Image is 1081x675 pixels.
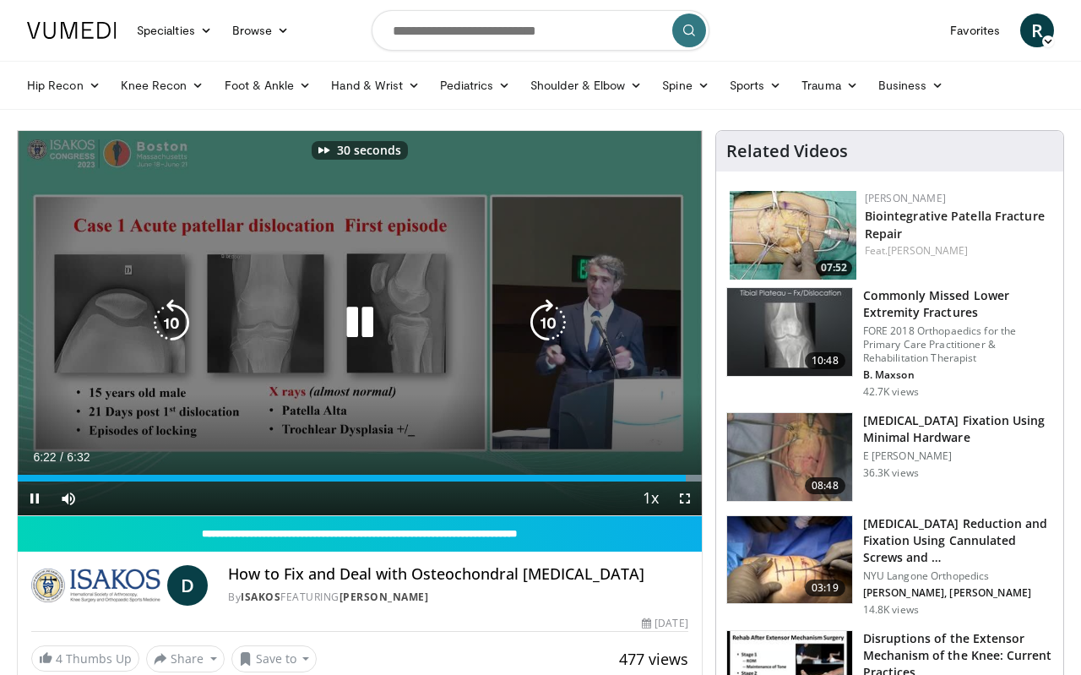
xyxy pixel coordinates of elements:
[60,450,63,464] span: /
[52,482,85,515] button: Mute
[863,412,1053,446] h3: [MEDICAL_DATA] Fixation Using Minimal Hardware
[726,287,1053,399] a: 10:48 Commonly Missed Lower Extremity Fractures FORE 2018 Orthopaedics for the Primary Care Pract...
[726,141,848,161] h4: Related Videos
[18,131,702,516] video-js: Video Player
[228,565,687,584] h4: How to Fix and Deal with Osteochondral [MEDICAL_DATA]
[730,191,856,280] a: 07:52
[215,68,322,102] a: Foot & Ankle
[18,482,52,515] button: Pause
[430,68,520,102] a: Pediatrics
[726,412,1053,502] a: 08:48 [MEDICAL_DATA] Fixation Using Minimal Hardware E [PERSON_NAME] 36.3K views
[321,68,430,102] a: Hand & Wrist
[67,450,90,464] span: 6:32
[805,477,845,494] span: 08:48
[241,590,280,604] a: ISAKOS
[228,590,687,605] div: By FEATURING
[805,352,845,369] span: 10:48
[17,68,111,102] a: Hip Recon
[33,450,56,464] span: 6:22
[727,288,852,376] img: 4aa379b6-386c-4fb5-93ee-de5617843a87.150x105_q85_crop-smart_upscale.jpg
[727,413,852,501] img: 274628_0000_1.png.150x105_q85_crop-smart_upscale.jpg
[127,14,222,47] a: Specialties
[340,590,429,604] a: [PERSON_NAME]
[1020,14,1054,47] a: R
[888,243,968,258] a: [PERSON_NAME]
[146,645,225,672] button: Share
[816,260,852,275] span: 07:52
[642,616,687,631] div: [DATE]
[668,482,702,515] button: Fullscreen
[863,324,1053,365] p: FORE 2018 Orthopaedics for the Primary Care Practitioner & Rehabilitation Therapist
[730,191,856,280] img: 711e638b-2741-4ad8-96b0-27da83aae913.150x105_q85_crop-smart_upscale.jpg
[863,466,919,480] p: 36.3K views
[56,651,62,667] span: 4
[727,516,852,604] img: b549dcdf-f7b3-45f6-bb25-7a2ff913f045.jpg.150x105_q85_crop-smart_upscale.jpg
[720,68,792,102] a: Sports
[372,10,709,51] input: Search topics, interventions
[863,287,1053,321] h3: Commonly Missed Lower Extremity Fractures
[791,68,868,102] a: Trauma
[31,565,160,606] img: ISAKOS
[231,645,318,672] button: Save to
[865,208,1045,242] a: Biointegrative Patella Fracture Repair
[726,515,1053,617] a: 03:19 [MEDICAL_DATA] Reduction and Fixation Using Cannulated Screws and … NYU Langone Orthopedics...
[863,603,919,617] p: 14.8K views
[634,482,668,515] button: Playback Rate
[222,14,300,47] a: Browse
[863,449,1053,463] p: E [PERSON_NAME]
[31,645,139,672] a: 4 Thumbs Up
[863,586,1053,600] p: [PERSON_NAME], [PERSON_NAME]
[940,14,1010,47] a: Favorites
[520,68,652,102] a: Shoulder & Elbow
[27,22,117,39] img: VuMedi Logo
[167,565,208,606] a: D
[863,368,1053,382] p: B. Maxson
[619,649,688,669] span: 477 views
[863,569,1053,583] p: NYU Langone Orthopedics
[863,385,919,399] p: 42.7K views
[865,243,1050,259] div: Feat.
[18,475,702,482] div: Progress Bar
[111,68,215,102] a: Knee Recon
[868,68,954,102] a: Business
[652,68,719,102] a: Spine
[863,515,1053,566] h3: [MEDICAL_DATA] Reduction and Fixation Using Cannulated Screws and …
[865,191,946,205] a: [PERSON_NAME]
[805,580,845,596] span: 03:19
[337,144,401,156] p: 30 seconds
